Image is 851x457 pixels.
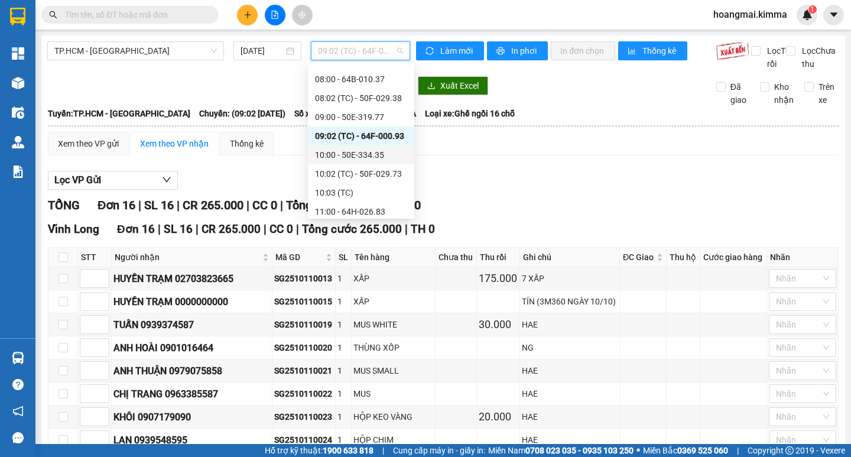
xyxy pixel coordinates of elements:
[196,222,199,236] span: |
[802,9,813,20] img: icon-new-feature
[353,295,433,308] div: XẤP
[522,341,618,354] div: NG
[336,248,352,267] th: SL
[274,410,333,423] div: SG2510110023
[269,222,293,236] span: CC 0
[337,272,349,285] div: 1
[479,270,518,287] div: 175.000
[353,410,433,423] div: HỘP KEO VÀNG
[318,42,403,60] span: 09:02 (TC) - 64F-000.93
[264,222,267,236] span: |
[274,295,333,308] div: SG2510110015
[12,352,24,364] img: warehouse-icon
[274,318,333,331] div: SG2510110019
[393,444,485,457] span: Cung cấp máy in - giấy in:
[726,80,751,106] span: Đã giao
[677,446,728,455] strong: 0369 525 060
[642,44,678,57] span: Thống kê
[522,318,618,331] div: HAE
[315,167,407,180] div: 10:02 (TC) - 50F-029.73
[352,248,436,267] th: Tên hàng
[704,7,797,22] span: hoangmai.kimma
[315,129,407,142] div: 09:02 (TC) - 64F-000.93
[814,80,839,106] span: Trên xe
[117,222,155,236] span: Đơn 16
[49,11,57,19] span: search
[296,222,299,236] span: |
[353,341,433,354] div: THÙNG XỐP
[48,222,99,236] span: Vĩnh Long
[810,5,814,14] span: 1
[272,383,336,406] td: SG2510110022
[525,446,634,455] strong: 0708 023 035 - 0935 103 250
[808,5,817,14] sup: 1
[280,198,283,212] span: |
[416,41,484,60] button: syncLàm mới
[425,107,515,120] span: Loại xe: Ghế ngồi 16 chỗ
[315,92,407,105] div: 08:02 (TC) - 50F-029.38
[353,433,433,446] div: HỘP CHIM
[113,433,270,448] div: LAN 0939548595
[144,198,174,212] span: SL 16
[12,432,24,443] span: message
[353,387,433,400] div: MUS
[315,186,407,199] div: 10:03 (TC)
[479,409,518,425] div: 20.000
[737,444,739,457] span: |
[48,171,178,190] button: Lọc VP Gửi
[271,11,279,19] span: file-add
[337,364,349,377] div: 1
[294,107,360,120] span: Số xe: 64F-000.93
[12,136,24,148] img: warehouse-icon
[12,406,24,417] span: notification
[274,387,333,400] div: SG2510110022
[272,313,336,336] td: SG2510110019
[113,387,270,401] div: CHỊ TRANG 0963385587
[274,364,333,377] div: SG2510110021
[237,5,258,25] button: plus
[522,433,618,446] div: HAE
[292,5,313,25] button: aim
[643,444,728,457] span: Miền Bắc
[411,222,435,236] span: TH 0
[628,47,638,56] span: bar-chart
[440,44,475,57] span: Làm mới
[12,106,24,119] img: warehouse-icon
[58,137,119,150] div: Xem theo VP gửi
[10,8,25,25] img: logo-vxr
[636,448,640,453] span: ⚪️
[243,11,252,19] span: plus
[353,364,433,377] div: MUS SMALL
[479,316,518,333] div: 30.000
[113,410,270,424] div: KHÔI 0907179090
[199,107,285,120] span: Chuyến: (09:02 [DATE])
[315,148,407,161] div: 10:00 - 50E-334.35
[337,318,349,331] div: 1
[272,267,336,290] td: SG2510110013
[65,8,204,21] input: Tìm tên, số ĐT hoặc mã đơn
[337,433,349,446] div: 1
[487,41,548,60] button: printerIn phơi
[315,73,407,86] div: 08:00 - 64B-010.37
[265,5,285,25] button: file-add
[823,5,844,25] button: caret-down
[113,271,270,286] div: HUYỀN TRẠM 02703823665
[797,44,839,70] span: Lọc Chưa thu
[337,341,349,354] div: 1
[618,41,687,60] button: bar-chartThống kê
[337,410,349,423] div: 1
[436,248,477,267] th: Chưa thu
[274,272,333,285] div: SG2510110013
[829,9,839,20] span: caret-down
[12,77,24,89] img: warehouse-icon
[275,251,323,264] span: Mã GD
[12,379,24,390] span: question-circle
[551,41,615,60] button: In đơn chọn
[158,222,161,236] span: |
[12,166,24,178] img: solution-icon
[252,198,277,212] span: CC 0
[272,406,336,429] td: SG2510110023
[785,446,794,455] span: copyright
[54,173,101,187] span: Lọc VP Gửi
[418,76,488,95] button: downloadXuất Excel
